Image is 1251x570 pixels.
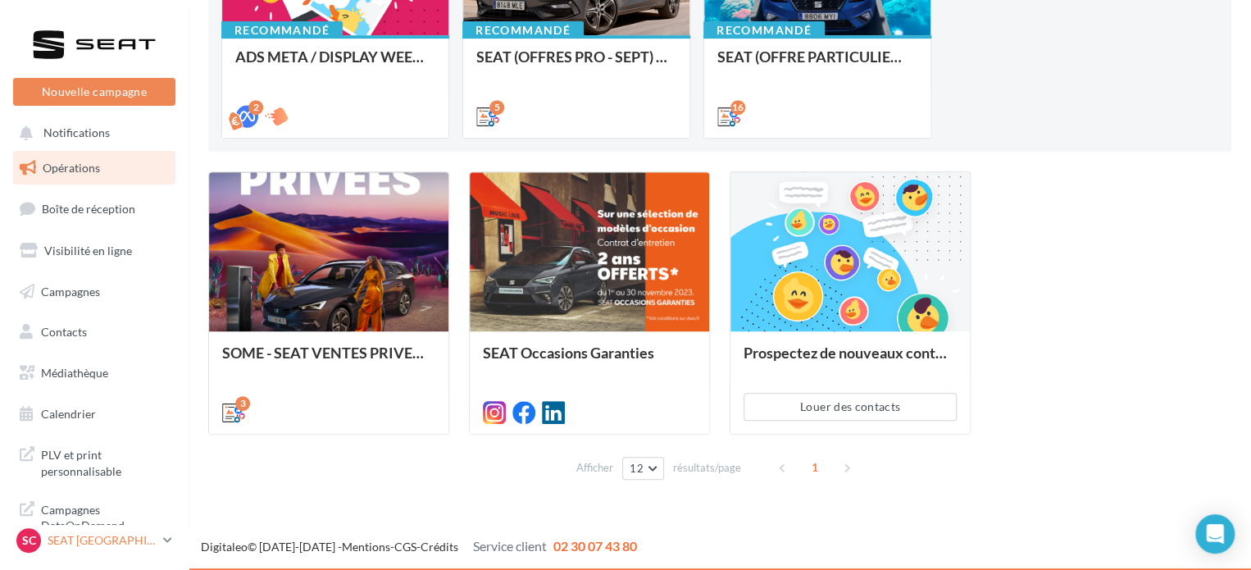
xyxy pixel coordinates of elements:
[717,48,917,81] div: SEAT (OFFRE PARTICULIER - SEPT) - SOCIAL MEDIA
[10,315,179,349] a: Contacts
[48,532,157,549] p: SEAT [GEOGRAPHIC_DATA]
[43,126,110,140] span: Notifications
[476,48,676,81] div: SEAT (OFFRES PRO - SEPT) - SOCIAL MEDIA
[41,444,169,479] span: PLV et print personnalisable
[201,540,637,554] span: © [DATE]-[DATE] - - -
[744,393,957,421] button: Louer des contacts
[221,21,343,39] div: Recommandé
[41,407,96,421] span: Calendrier
[201,540,248,554] a: Digitaleo
[13,525,175,556] a: SC SEAT [GEOGRAPHIC_DATA]
[235,396,250,411] div: 3
[10,275,179,309] a: Campagnes
[489,100,504,115] div: 5
[622,457,664,480] button: 12
[1195,514,1235,554] div: Open Intercom Messenger
[41,284,100,298] span: Campagnes
[10,437,179,486] a: PLV et print personnalisable
[576,460,613,476] span: Afficher
[222,344,435,377] div: SOME - SEAT VENTES PRIVEES
[41,325,87,339] span: Contacts
[630,462,644,475] span: 12
[42,202,135,216] span: Boîte de réception
[730,100,745,115] div: 16
[394,540,416,554] a: CGS
[248,100,263,115] div: 2
[235,48,435,81] div: ADS META / DISPLAY WEEK-END Extraordinaire (JPO) Septembre 2025
[483,344,696,377] div: SEAT Occasions Garanties
[342,540,390,554] a: Mentions
[703,21,825,39] div: Recommandé
[10,151,179,185] a: Opérations
[462,21,584,39] div: Recommandé
[22,532,36,549] span: SC
[673,460,741,476] span: résultats/page
[10,234,179,268] a: Visibilité en ligne
[43,161,100,175] span: Opérations
[473,538,547,554] span: Service client
[10,356,179,390] a: Médiathèque
[13,78,175,106] button: Nouvelle campagne
[41,499,169,534] span: Campagnes DataOnDemand
[10,492,179,540] a: Campagnes DataOnDemand
[744,344,957,377] div: Prospectez de nouveaux contacts
[10,191,179,226] a: Boîte de réception
[553,538,637,554] span: 02 30 07 43 80
[421,540,458,554] a: Crédits
[802,454,828,481] span: 1
[10,397,179,431] a: Calendrier
[41,366,108,380] span: Médiathèque
[44,244,132,258] span: Visibilité en ligne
